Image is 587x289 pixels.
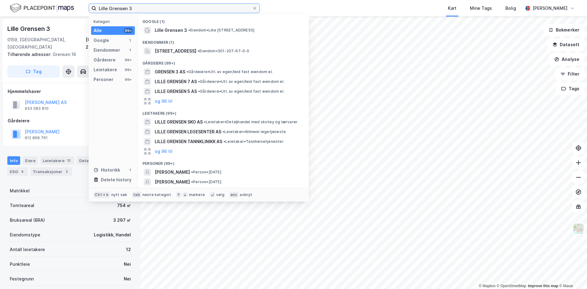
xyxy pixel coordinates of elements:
[124,275,131,283] div: Nei
[155,138,222,145] span: LILLE GRENSEN TANNKLINIKK AS
[138,35,309,46] div: Eiendommer (1)
[138,56,309,67] div: Gårdeiere (99+)
[132,192,141,198] div: tab
[8,117,133,124] div: Gårdeiere
[10,202,34,209] div: Tomteareal
[191,170,221,175] span: Person • [DATE]
[155,128,221,135] span: LILLE GRENSEN LEGESENTER AS
[10,275,34,283] div: Festegrunn
[191,180,193,184] span: •
[10,246,45,253] div: Antall leietakere
[448,5,456,12] div: Kart
[216,192,224,197] div: velg
[94,76,113,83] div: Personer
[94,37,109,44] div: Google
[94,66,117,73] div: Leietakere
[66,157,72,164] div: 12
[127,38,132,43] div: 1
[505,5,516,12] div: Bolig
[198,49,249,54] span: Eiendom • 301-207-67-0-0
[223,139,225,144] span: •
[555,68,585,80] button: Filter
[94,166,120,174] div: Historikk
[198,89,284,94] span: Gårdeiere • Utl. av egen/leid fast eiendom el.
[240,192,252,197] div: avbryt
[556,260,587,289] iframe: Chat Widget
[7,156,20,165] div: Info
[7,52,53,57] span: Tilhørende adresser:
[10,187,30,195] div: Matrikkel
[7,51,128,58] div: Grensen 16
[223,129,224,134] span: •
[479,284,496,288] a: Mapbox
[547,39,585,51] button: Datasett
[189,192,205,197] div: markere
[229,192,239,198] div: esc
[30,167,72,176] div: Transaksjoner
[497,284,526,288] a: OpenStreetMap
[543,24,585,36] button: Bokmerker
[127,168,132,172] div: 1
[94,19,135,24] div: Kategori
[77,156,100,165] div: Datasett
[25,135,48,140] div: 912 868 761
[533,5,567,12] div: [PERSON_NAME]
[223,139,284,144] span: Leietaker • Tannhelsetjenester
[191,180,221,184] span: Person • [DATE]
[127,48,132,53] div: 1
[8,88,133,95] div: Hjemmelshaver
[155,78,197,85] span: LILLE GRENSEN 7 AS
[138,14,309,25] div: Google (1)
[142,192,171,197] div: neste kategori
[25,106,49,111] div: 933 083 810
[573,223,584,235] img: Z
[126,246,131,253] div: 12
[191,170,193,174] span: •
[528,284,558,288] a: Improve this map
[155,98,172,105] button: og 96 til
[138,106,309,117] div: Leietakere (99+)
[155,118,203,126] span: LILLE GRENSEN SKO AS
[155,88,197,95] span: LILLE GRENSEN 5 AS
[117,202,131,209] div: 754 ㎡
[40,156,74,165] div: Leietakere
[155,178,190,186] span: [PERSON_NAME]
[549,53,585,65] button: Analyse
[64,169,70,175] div: 2
[10,261,30,268] div: Punktleie
[155,169,190,176] span: [PERSON_NAME]
[470,5,492,12] div: Mine Tags
[186,69,273,74] span: Gårdeiere • Utl. av egen/leid fast eiendom el.
[138,156,309,167] div: Personer (99+)
[155,148,172,155] button: og 96 til
[124,57,132,62] div: 99+
[155,47,196,55] span: [STREET_ADDRESS]
[198,89,200,94] span: •
[155,27,187,34] span: Lille Grensen 3
[186,69,188,74] span: •
[101,176,131,183] div: Delete history
[223,129,286,134] span: Leietaker • Allmenn legetjeneste
[94,46,120,54] div: Eiendommer
[7,24,51,34] div: Lille Grensen 3
[7,65,60,78] button: Tag
[10,231,40,239] div: Eiendomstype
[556,83,585,95] button: Tags
[94,56,116,64] div: Gårdeiere
[111,192,127,197] div: nytt søk
[188,28,190,32] span: •
[124,261,131,268] div: Nei
[124,28,132,33] div: 99+
[96,4,252,13] input: Søk på adresse, matrikkel, gårdeiere, leietakere eller personer
[113,217,131,224] div: 3 297 ㎡
[23,156,38,165] div: Eiere
[19,169,25,175] div: 4
[86,36,133,51] div: [GEOGRAPHIC_DATA], 207/67
[124,77,132,82] div: 99+
[7,36,86,51] div: 0159, [GEOGRAPHIC_DATA], [GEOGRAPHIC_DATA]
[188,28,254,33] span: Eiendom • Lille [STREET_ADDRESS]
[198,79,284,84] span: Gårdeiere • Utl. av egen/leid fast eiendom el.
[124,67,132,72] div: 99+
[198,79,200,84] span: •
